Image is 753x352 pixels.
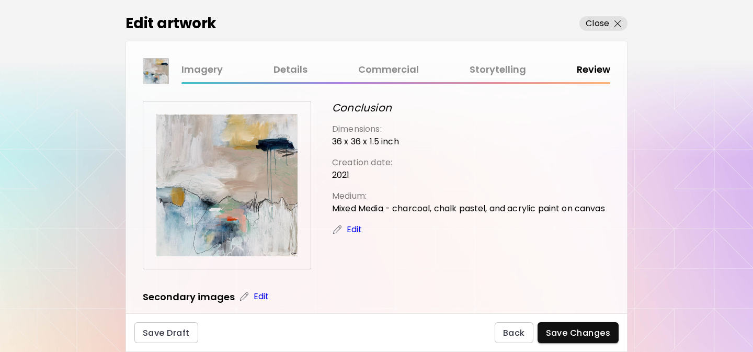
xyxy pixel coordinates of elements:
img: edit [332,224,343,235]
a: Imagery [181,62,223,77]
button: Back [495,322,533,343]
button: Save Changes [538,322,619,343]
p: Medium: [332,190,610,202]
p: Edit [347,223,362,236]
p: Dimensions: [332,123,610,135]
img: edit [239,291,249,302]
p: Mixed Media - charcoal, chalk pastel, and acrylic paint on canvas [332,202,610,215]
a: Storytelling [470,62,526,77]
span: Save Draft [143,327,190,338]
img: thumbnail [143,59,168,84]
a: Edit [332,223,363,236]
a: Commercial [358,62,419,77]
p: 2021 [332,169,610,181]
span: Save Changes [546,327,611,338]
a: Edit [239,290,270,303]
button: Save Draft [134,322,198,343]
h5: Secondary images [143,290,235,304]
span: Back [503,327,525,338]
p: Creation date: [332,156,610,169]
i: Conclusion [332,100,392,115]
p: 36 x 36 x 1.5 inch [332,135,610,148]
a: Details [273,62,307,77]
p: Edit [254,290,269,303]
